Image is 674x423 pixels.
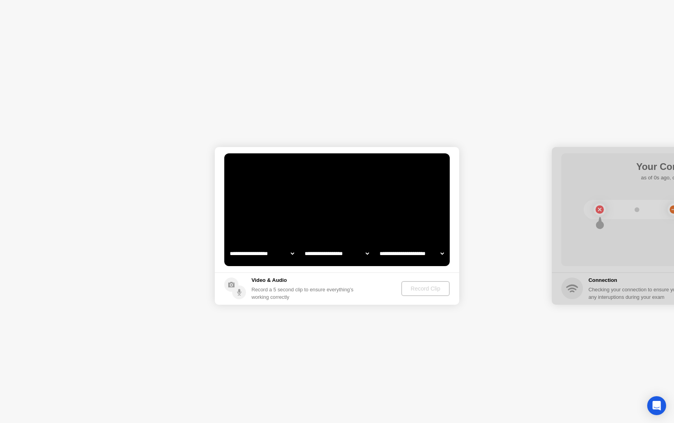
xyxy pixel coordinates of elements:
[303,246,371,261] select: Available speakers
[251,286,357,301] div: Record a 5 second clip to ensure everything’s working correctly
[404,285,447,292] div: Record Clip
[378,246,445,261] select: Available microphones
[647,396,666,415] div: Open Intercom Messenger
[228,246,296,261] select: Available cameras
[401,281,450,296] button: Record Clip
[251,276,357,284] h5: Video & Audio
